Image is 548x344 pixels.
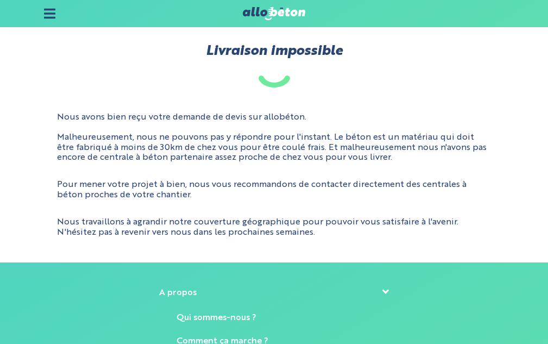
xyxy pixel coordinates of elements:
a: Qui sommes-nous ? [177,314,256,322]
div: A propos [159,288,197,298]
p: Pour mener votre projet à bien, nous vous recommandons de contacter directement des centrales à b... [57,180,492,200]
iframe: Help widget launcher [451,302,536,332]
p: Nous avons bien reçu votre demande de devis sur allobéton. Malheureusement, nous ne pouvons pas y... [57,112,492,162]
img: allobéton [243,7,306,20]
p: Nous travaillons à agrandir notre couverture géographique pour pouvoir vous satisfaire à l'avenir... [57,217,492,237]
